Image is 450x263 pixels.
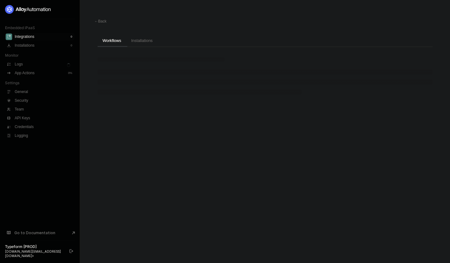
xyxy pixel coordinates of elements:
span: credentials [6,124,12,130]
span: Settings [5,80,19,85]
span: ← [94,19,98,23]
span: logging [6,132,12,139]
div: Integrations [15,34,34,39]
span: api-key [6,115,12,121]
span: icon-app-actions [6,70,12,76]
span: Installations [131,38,153,43]
div: 0 [69,34,73,39]
span: General [15,88,73,95]
div: App Actions [15,70,34,76]
a: logo [5,5,75,14]
div: Logs [15,62,23,67]
span: installations [6,42,12,49]
div: Typeform [PROD] [5,244,64,249]
span: Workflows [102,38,121,43]
span: general [6,89,12,95]
img: logo [5,5,51,14]
span: Team [15,106,73,113]
span: team [6,106,12,113]
span: Go to Documentation [14,230,55,235]
span: icon-logs [6,61,12,68]
span: integrations [6,34,12,40]
span: logout [69,249,73,253]
span: Embedded iPaaS [5,25,35,30]
span: icon-loader [65,62,72,68]
span: Security [15,97,73,104]
span: Logging [15,132,73,139]
div: Installations [15,43,34,48]
div: Back [94,19,107,24]
span: Monitor [5,53,19,58]
div: [DOMAIN_NAME][EMAIL_ADDRESS][DOMAIN_NAME] • [5,249,64,258]
span: security [6,97,12,104]
span: Credentials [15,123,73,131]
div: 0 % [67,70,73,75]
span: API Keys [15,114,73,122]
span: documentation [6,229,12,236]
span: document-arrow [70,230,77,236]
a: Knowledge Base [5,229,75,236]
div: 0 [69,43,73,48]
